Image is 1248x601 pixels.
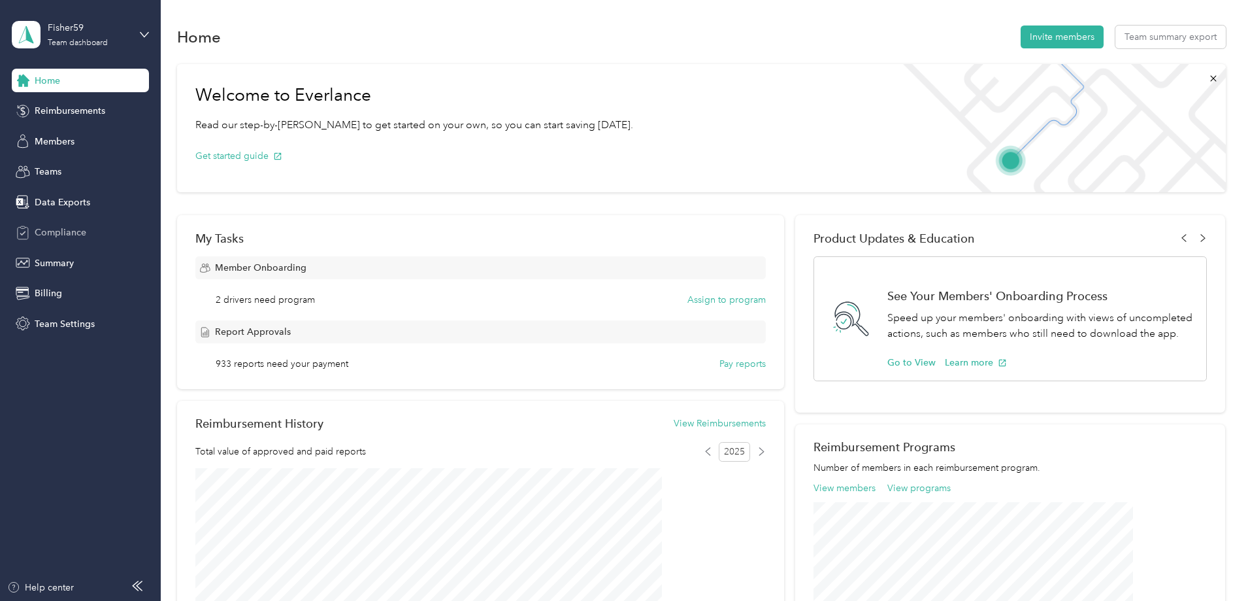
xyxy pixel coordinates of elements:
[195,117,633,133] p: Read our step-by-[PERSON_NAME] to get started on your own, so you can start saving [DATE].
[195,445,366,458] span: Total value of approved and paid reports
[35,256,74,270] span: Summary
[216,357,348,371] span: 933 reports need your payment
[1021,26,1104,48] button: Invite members
[35,104,105,118] span: Reimbursements
[216,293,315,307] span: 2 drivers need program
[674,417,766,430] button: View Reimbursements
[887,310,1192,342] p: Speed up your members' onboarding with views of uncompleted actions, such as members who still ne...
[813,481,876,495] button: View members
[35,196,90,209] span: Data Exports
[719,357,766,371] button: Pay reports
[215,261,306,275] span: Member Onboarding
[813,461,1207,475] p: Number of members in each reimbursement program.
[35,317,95,331] span: Team Settings
[195,149,282,163] button: Get started guide
[48,39,108,47] div: Team dashboard
[890,64,1225,192] img: Welcome to everlance
[48,21,129,35] div: Fisher59
[35,165,61,179] span: Teams
[887,481,951,495] button: View programs
[215,325,291,339] span: Report Approvals
[35,74,60,88] span: Home
[945,356,1007,369] button: Learn more
[195,85,633,106] h1: Welcome to Everlance
[7,581,74,594] button: Help center
[177,30,221,44] h1: Home
[813,440,1207,454] h2: Reimbursement Programs
[195,232,766,245] div: My Tasks
[887,289,1192,303] h1: See Your Members' Onboarding Process
[35,286,62,300] span: Billing
[687,293,766,307] button: Assign to program
[35,226,86,239] span: Compliance
[719,442,750,462] span: 2025
[813,232,975,245] span: Product Updates & Education
[887,356,936,369] button: Go to View
[1115,26,1226,48] button: Team summary export
[35,135,74,148] span: Members
[1175,528,1248,601] iframe: Everlance-gr Chat Button Frame
[195,417,323,430] h2: Reimbursement History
